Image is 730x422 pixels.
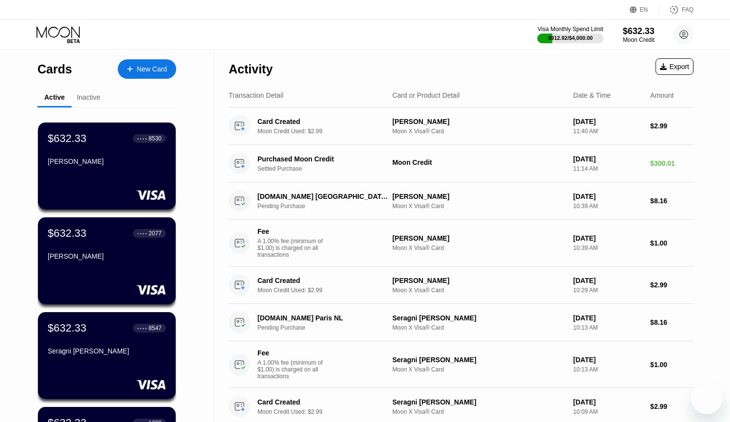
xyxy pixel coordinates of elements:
[229,62,273,76] div: Activity
[573,356,642,364] div: [DATE]
[573,245,642,251] div: 10:39 AM
[229,91,283,99] div: Transaction Detail
[77,93,100,101] div: Inactive
[573,314,642,322] div: [DATE]
[257,287,398,294] div: Moon Credit Used: $2.99
[148,135,162,142] div: 8530
[257,408,398,415] div: Moon Credit Used: $2.99
[229,145,693,182] div: Purchased Moon CreditSettled PurchaseMoon Credit[DATE]11:14 AM$300.01
[392,203,566,210] div: Moon X Visa® Card
[650,159,693,167] div: $300.01
[573,277,642,284] div: [DATE]
[229,182,693,220] div: [DOMAIN_NAME] [GEOGRAPHIC_DATA]Pending Purchase[PERSON_NAME]Moon X Visa® Card[DATE]10:39 AM$8.16
[257,349,326,357] div: Fee
[640,6,648,13] div: EN
[392,91,460,99] div: Card or Product Detail
[257,193,388,200] div: [DOMAIN_NAME] [GEOGRAPHIC_DATA]
[392,398,566,406] div: Seragni [PERSON_NAME]
[44,93,65,101] div: Active
[392,366,566,373] div: Moon X Visa® Card
[229,266,693,304] div: Card CreatedMoon Credit Used: $2.99[PERSON_NAME]Moon X Visa® Card[DATE]10:29 AM$2.99
[650,403,693,410] div: $2.99
[573,398,642,406] div: [DATE]
[650,122,693,130] div: $2.99
[229,107,693,145] div: Card CreatedMoon Credit Used: $2.99[PERSON_NAME]Moon X Visa® Card[DATE]11:40 AM$2.99
[573,165,642,172] div: 11:14 AM
[148,230,162,237] div: 2077
[229,220,693,266] div: FeeA 1.00% fee (minimum of $1.00) is charged on all transactions[PERSON_NAME]Moon X Visa® Card[DA...
[48,132,87,145] div: $632.33
[573,118,642,125] div: [DATE]
[257,203,398,210] div: Pending Purchase
[257,324,398,331] div: Pending Purchase
[573,324,642,331] div: 10:13 AM
[650,91,674,99] div: Amount
[392,287,566,294] div: Moon X Visa® Card
[392,158,566,166] div: Moon Credit
[38,312,176,399] div: $632.33● ● ● ●8547Seragni [PERSON_NAME]
[392,234,566,242] div: [PERSON_NAME]
[257,128,398,135] div: Moon Credit Used: $2.99
[257,155,388,163] div: Purchased Moon Credit
[573,234,642,242] div: [DATE]
[650,239,693,247] div: $1.00
[650,197,693,205] div: $8.16
[650,361,693,369] div: $1.00
[573,128,642,135] div: 11:40 AM
[573,91,611,99] div: Date & Time
[229,304,693,341] div: [DOMAIN_NAME] Paris NLPending PurchaseSeragni [PERSON_NAME]Moon X Visa® Card[DATE]10:13 AM$8.16
[573,193,642,200] div: [DATE]
[691,383,722,414] iframe: Button to launch messaging window, conversation in progress
[623,26,655,36] div: $632.33
[392,118,566,125] div: [PERSON_NAME]
[659,5,693,15] div: FAQ
[257,165,398,172] div: Settled Purchase
[37,62,72,76] div: Cards
[137,232,147,235] div: ● ● ● ●
[573,287,642,294] div: 10:29 AM
[48,158,166,165] div: [PERSON_NAME]
[137,327,147,330] div: ● ● ● ●
[630,5,659,15] div: EN
[623,26,655,43] div: $632.33Moon Credit
[392,277,566,284] div: [PERSON_NAME]
[229,341,693,388] div: FeeA 1.00% fee (minimum of $1.00) is charged on all transactionsSeragni [PERSON_NAME]Moon X Visa®...
[257,314,388,322] div: [DOMAIN_NAME] Paris NL
[392,356,566,364] div: Seragni [PERSON_NAME]
[48,252,166,260] div: [PERSON_NAME]
[548,35,593,41] div: $912.92 / $4,000.00
[392,245,566,251] div: Moon X Visa® Card
[38,123,176,210] div: $632.33● ● ● ●8530[PERSON_NAME]
[257,277,388,284] div: Card Created
[38,217,176,304] div: $632.33● ● ● ●2077[PERSON_NAME]
[48,322,87,334] div: $632.33
[573,155,642,163] div: [DATE]
[137,65,167,73] div: New Card
[660,63,689,70] div: Export
[573,366,642,373] div: 10:13 AM
[392,128,566,135] div: Moon X Visa® Card
[682,6,693,13] div: FAQ
[148,325,162,332] div: 8547
[392,324,566,331] div: Moon X Visa® Card
[537,26,603,33] div: Visa Monthly Spend Limit
[650,318,693,326] div: $8.16
[137,137,147,140] div: ● ● ● ●
[257,398,388,406] div: Card Created
[257,118,388,125] div: Card Created
[573,408,642,415] div: 10:09 AM
[257,228,326,235] div: Fee
[623,36,655,43] div: Moon Credit
[656,58,693,75] div: Export
[573,203,642,210] div: 10:39 AM
[48,347,166,355] div: Seragni [PERSON_NAME]
[48,227,87,240] div: $632.33
[392,408,566,415] div: Moon X Visa® Card
[537,26,603,43] div: Visa Monthly Spend Limit$912.92/$4,000.00
[118,59,176,79] div: New Card
[257,238,330,258] div: A 1.00% fee (minimum of $1.00) is charged on all transactions
[392,314,566,322] div: Seragni [PERSON_NAME]
[650,281,693,289] div: $2.99
[392,193,566,200] div: [PERSON_NAME]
